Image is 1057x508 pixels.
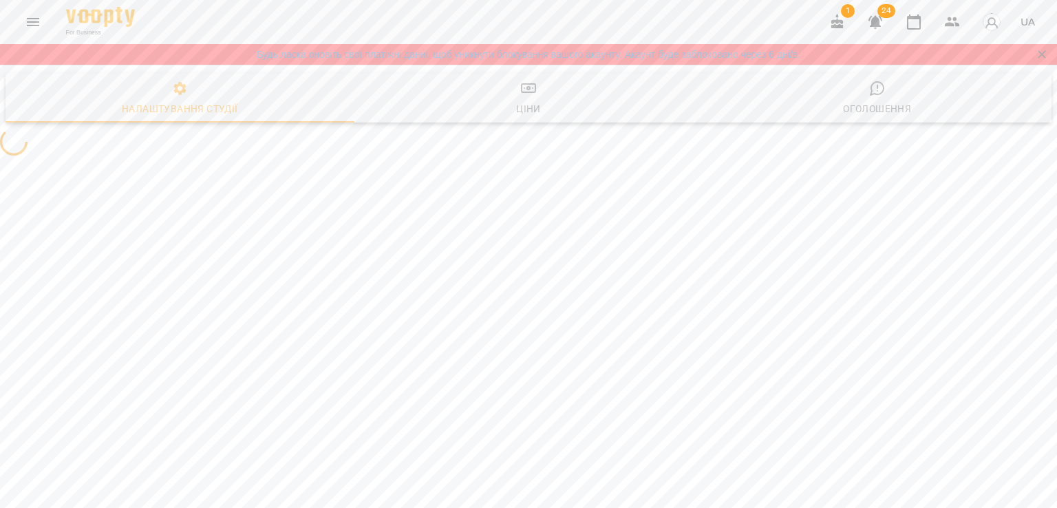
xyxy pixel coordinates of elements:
span: For Business [66,28,135,37]
button: Закрити сповіщення [1032,45,1051,64]
span: UA [1021,14,1035,29]
div: Налаштування студії [122,100,237,117]
a: Будь ласка оновіть свої платіжні данні, щоб уникнути блокування вашого акаунту. Акаунт буде забло... [257,47,800,61]
button: UA [1015,9,1040,34]
span: 24 [877,4,895,18]
button: Menu [17,6,50,39]
img: Voopty Logo [66,7,135,27]
img: avatar_s.png [982,12,1001,32]
span: 1 [841,4,855,18]
div: Оголошення [843,100,911,117]
div: Ціни [516,100,541,117]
